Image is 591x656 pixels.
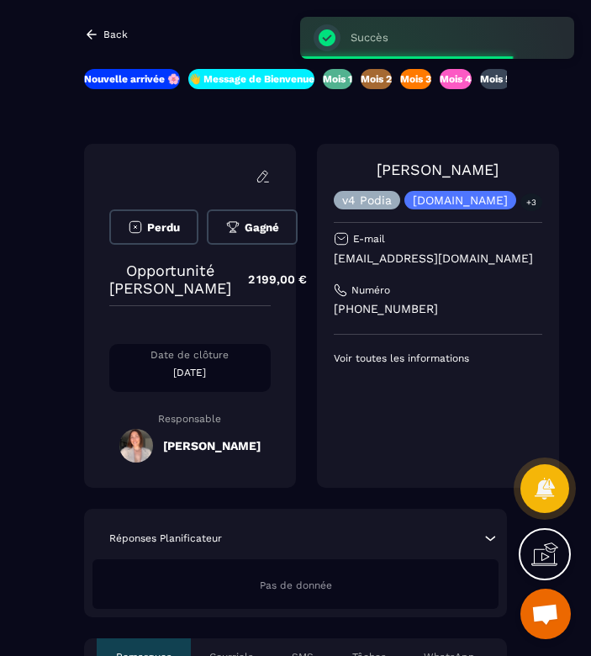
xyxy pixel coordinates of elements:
p: [DATE] [109,366,271,379]
span: Pas de donnée [260,579,332,591]
a: [PERSON_NAME] [377,161,499,178]
a: Ouvrir le chat [520,589,571,639]
p: Numéro [351,283,390,297]
button: Gagné [207,209,298,245]
p: E-mail [353,232,385,246]
p: Voir toutes les informations [334,352,542,365]
button: Perdu [109,209,198,245]
p: 2 199,00 € [231,263,307,296]
p: [EMAIL_ADDRESS][DOMAIN_NAME] [334,251,542,267]
p: v4 Podia [342,194,392,206]
p: Réponses Planificateur [109,532,222,545]
p: Responsable [109,413,271,425]
span: Perdu [147,221,180,234]
span: Gagné [245,221,279,234]
p: Opportunité [PERSON_NAME] [109,262,231,297]
p: [DOMAIN_NAME] [413,194,508,206]
p: +3 [520,193,542,211]
p: [PHONE_NUMBER] [334,301,542,317]
h5: [PERSON_NAME] [163,439,261,452]
p: Date de clôture [109,348,271,362]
